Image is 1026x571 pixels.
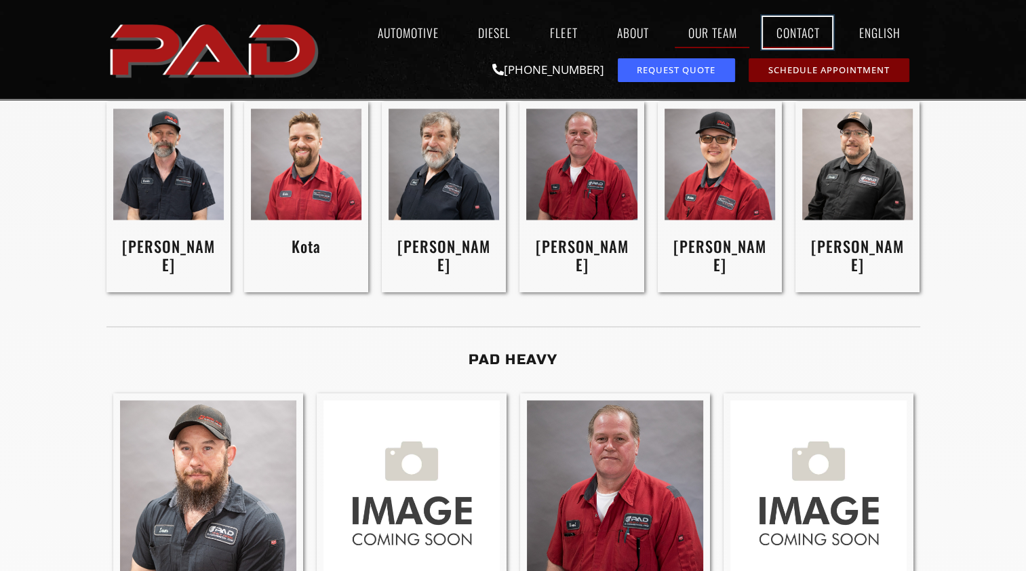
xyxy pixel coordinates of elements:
a: request a service or repair quote [618,58,735,82]
span: Request Quote [637,66,715,75]
h3: [PERSON_NAME] [113,237,224,274]
a: Contact [763,17,832,48]
a: Diesel [465,17,524,48]
a: Our Team [675,17,749,48]
a: pro automotive and diesel home page [106,13,325,86]
a: schedule repair or service appointment [749,58,909,82]
span: Schedule Appointment [768,66,890,75]
h3: [PERSON_NAME] [802,237,913,274]
h3: Kota [251,237,361,256]
h2: PAD Heavy [106,347,920,372]
img: A man with gray hair and a beard, wearing a black "Pro Automotive & Diesel" shirt, stands in fron... [389,109,499,220]
a: About [604,17,661,48]
img: The image shows the word "PAD" in bold, red, uppercase letters with a slight shadow effect. [106,13,325,86]
img: Man with short hair and beard wearing a red work shirt with "Kota" name tag and "Pro Automotive &... [251,109,361,220]
a: Fleet [537,17,590,48]
a: English [846,17,920,48]
img: A middle-aged man wearing a red work uniform with a name tag reading "Neal" poses in front of a p... [526,109,637,220]
h3: [PERSON_NAME] [526,237,637,274]
img: A man with a gray beard, wearing a black cap and a dark work shirt with "Kevin" and "Automotive &... [113,109,224,220]
img: A man wearing glasses, a black cap, and a black work uniform with name tag "Randy" and a "CPAD Co... [802,109,913,220]
h3: [PERSON_NAME] [389,237,499,274]
a: [PHONE_NUMBER] [492,62,604,77]
a: Automotive [365,17,452,48]
nav: Menu [325,17,920,48]
h3: [PERSON_NAME] [665,237,775,274]
img: A man wearing glasses, a black cap, and a red work shirt with name tag "Nolan" smiles in front of... [665,109,775,220]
